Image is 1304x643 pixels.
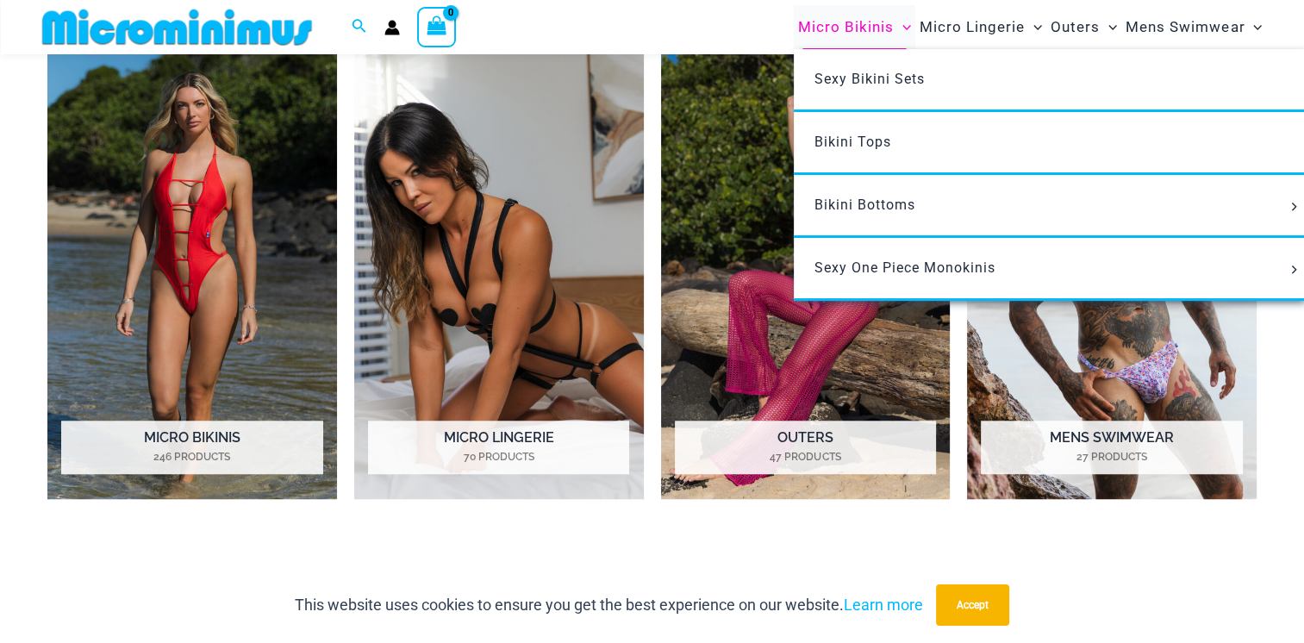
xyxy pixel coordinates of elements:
[981,421,1242,474] h2: Mens Swimwear
[798,5,894,49] span: Micro Bikinis
[1245,5,1262,49] span: Menu Toggle
[61,421,322,474] h2: Micro Bikinis
[661,53,951,499] a: Visit product category Outers
[936,584,1009,626] button: Accept
[1051,5,1100,49] span: Outers
[814,259,995,276] span: Sexy One Piece Monokinis
[675,421,936,474] h2: Outers
[368,449,629,465] mark: 70 Products
[35,8,319,47] img: MM SHOP LOGO FLAT
[1046,5,1121,49] a: OutersMenu ToggleMenu Toggle
[814,71,925,87] span: Sexy Bikini Sets
[1025,5,1042,49] span: Menu Toggle
[352,16,367,38] a: Search icon link
[920,5,1025,49] span: Micro Lingerie
[1126,5,1245,49] span: Mens Swimwear
[1100,5,1117,49] span: Menu Toggle
[1121,5,1266,49] a: Mens SwimwearMenu ToggleMenu Toggle
[47,53,337,499] img: Micro Bikinis
[814,197,915,213] span: Bikini Bottoms
[295,592,923,618] p: This website uses cookies to ensure you get the best experience on our website.
[794,5,915,49] a: Micro BikinisMenu ToggleMenu Toggle
[791,3,1270,52] nav: Site Navigation
[354,53,644,499] img: Micro Lingerie
[661,53,951,499] img: Outers
[1284,203,1303,211] span: Menu Toggle
[844,596,923,614] a: Learn more
[814,134,891,150] span: Bikini Tops
[354,53,644,499] a: Visit product category Micro Lingerie
[384,20,400,35] a: Account icon link
[368,421,629,474] h2: Micro Lingerie
[61,449,322,465] mark: 246 Products
[981,449,1242,465] mark: 27 Products
[47,53,337,499] a: Visit product category Micro Bikinis
[675,449,936,465] mark: 47 Products
[417,7,457,47] a: View Shopping Cart, empty
[915,5,1046,49] a: Micro LingerieMenu ToggleMenu Toggle
[1284,265,1303,274] span: Menu Toggle
[894,5,911,49] span: Menu Toggle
